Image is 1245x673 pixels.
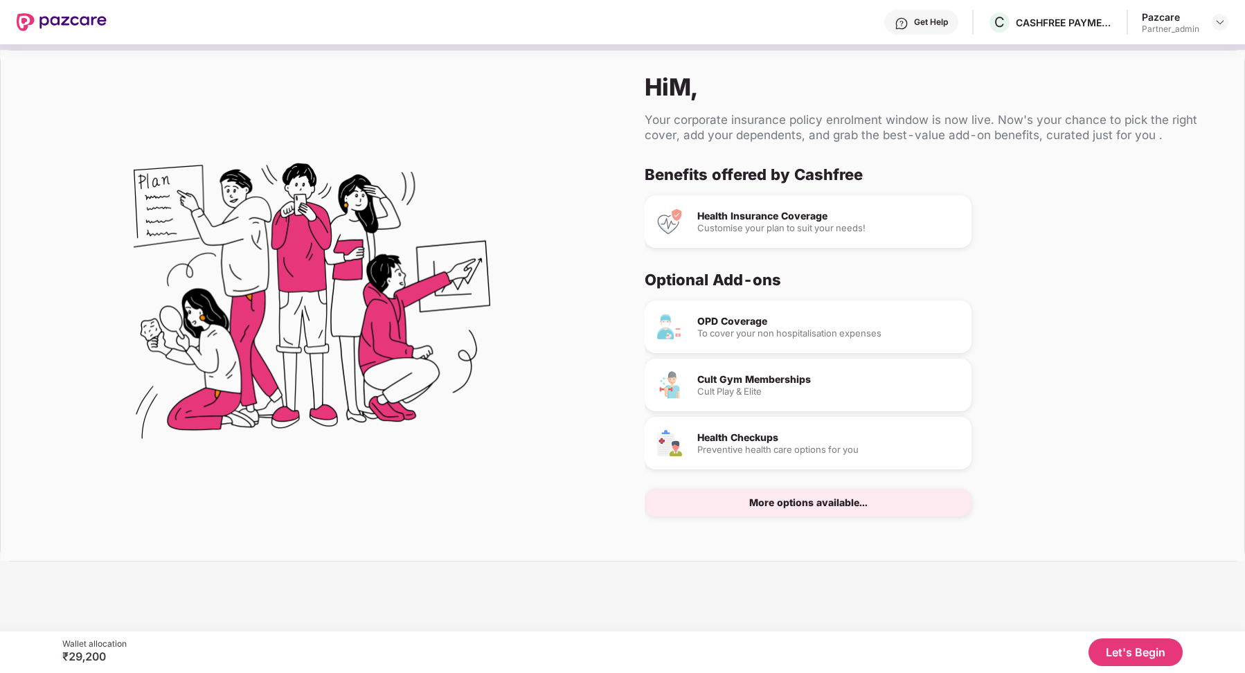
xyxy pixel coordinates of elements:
div: Customise your plan to suit your needs! [697,224,960,233]
div: Benefits offered by Cashfree [645,165,1211,184]
img: OPD Coverage [656,313,683,341]
div: Hi M , [645,73,1222,101]
div: Wallet allocation [62,638,127,649]
div: Health Checkups [697,433,960,442]
div: Pazcare [1142,10,1199,24]
span: C [994,14,1005,30]
div: CASHFREE PAYMENTS INDIA PVT. LTD. [1016,16,1113,29]
div: Optional Add-ons [645,270,1211,289]
button: Let's Begin [1089,638,1183,666]
img: New Pazcare Logo [17,13,107,31]
div: ₹29,200 [62,649,127,663]
img: Cult Gym Memberships [656,371,683,399]
img: Health Insurance Coverage [656,208,683,235]
div: To cover your non hospitalisation expenses [697,329,960,338]
div: Preventive health care options for you [697,445,960,454]
div: Partner_admin [1142,24,1199,35]
div: Your corporate insurance policy enrolment window is now live. Now's your chance to pick the right... [645,112,1222,143]
img: Health Checkups [656,429,683,457]
img: svg+xml;base64,PHN2ZyBpZD0iSGVscC0zMngzMiIgeG1sbnM9Imh0dHA6Ly93d3cudzMub3JnLzIwMDAvc3ZnIiB3aWR0aD... [895,17,908,30]
div: More options available... [749,498,868,508]
img: Flex Benefits Illustration [134,127,490,484]
div: Get Help [914,17,948,28]
div: Cult Gym Memberships [697,375,960,384]
img: svg+xml;base64,PHN2ZyBpZD0iRHJvcGRvd24tMzJ4MzIiIHhtbG5zPSJodHRwOi8vd3d3LnczLm9yZy8yMDAwL3N2ZyIgd2... [1215,17,1226,28]
div: Cult Play & Elite [697,387,960,396]
div: OPD Coverage [697,316,960,326]
div: Health Insurance Coverage [697,211,960,221]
